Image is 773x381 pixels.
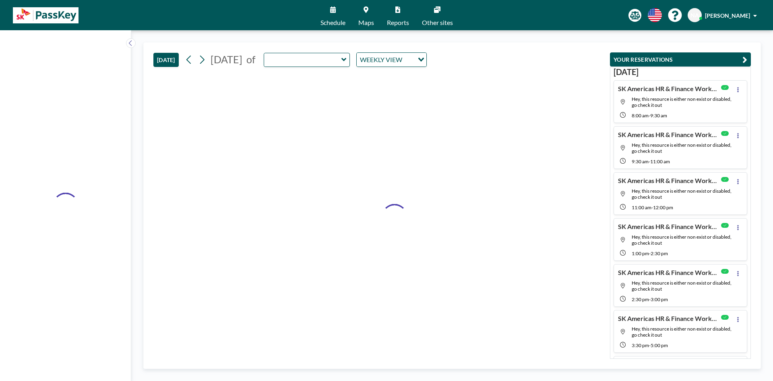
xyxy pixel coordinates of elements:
span: 9:30 AM [650,112,667,119]
span: WEEKLY VIEW [358,54,404,65]
span: 11:00 AM [632,204,651,210]
span: - [651,204,653,210]
span: 3:00 PM [651,296,668,302]
span: Hey, this resource is either non exist or disabled, go check it out [632,280,732,292]
span: - [649,296,651,302]
span: of [246,53,255,66]
span: - [649,112,650,119]
button: YOUR RESERVATIONS [610,52,751,67]
img: organization-logo [13,7,79,23]
span: NA [690,12,699,19]
span: 1:00 PM [632,250,649,256]
span: 11:00 AM [650,158,670,164]
span: Hey, this resource is either non exist or disabled, go check it out [632,96,732,108]
span: Hey, this resource is either non exist or disabled, go check it out [632,326,732,338]
span: [DATE] [211,53,242,65]
span: Hey, this resource is either non exist or disabled, go check it out [632,142,732,154]
span: Other sites [422,19,453,26]
button: [DATE] [153,53,179,67]
span: 8:00 AM [632,112,649,119]
h4: SK Americas HR & Finance Workshop [618,131,719,139]
span: Hey, this resource is either non exist or disabled, go check it out [632,234,732,246]
h4: SK Americas HR & Finance Workshop [618,85,719,93]
span: Schedule [320,19,345,26]
input: Search for option [405,54,413,65]
span: Maps [358,19,374,26]
span: [PERSON_NAME] [705,12,750,19]
span: 2:30 PM [651,250,668,256]
span: Reports [387,19,409,26]
span: Hey, this resource is either non exist or disabled, go check it out [632,188,732,200]
h4: SK Americas HR & Finance Workshop [618,223,719,231]
span: 5:00 PM [651,342,668,348]
span: 9:30 AM [632,158,649,164]
h4: SK Americas HR & Finance Workshop [618,177,719,185]
div: Search for option [357,53,426,67]
span: 3:30 PM [632,342,649,348]
span: - [649,342,651,348]
span: 2:30 PM [632,296,649,302]
span: - [649,250,651,256]
span: 12:00 PM [653,204,673,210]
h3: [DATE] [614,67,747,77]
h4: SK Americas HR & Finance Workshop [618,269,719,277]
span: - [649,158,650,164]
h4: SK Americas HR & Finance Workshop [618,314,719,323]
